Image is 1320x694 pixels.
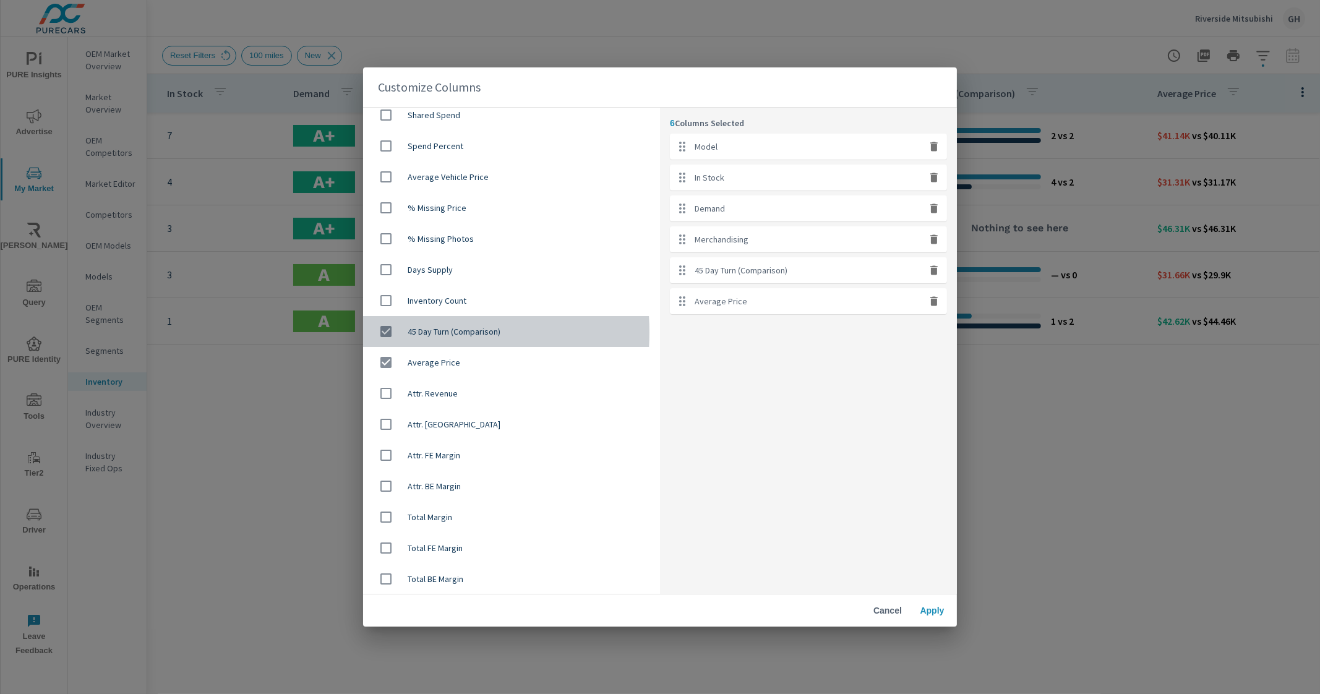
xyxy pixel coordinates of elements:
[363,161,660,192] div: Average Vehicle Price
[363,533,660,563] div: Total FE Margin
[363,502,660,533] div: Total Margin
[363,100,660,131] div: Shared Spend
[408,294,650,307] span: Inventory Count
[408,480,650,492] span: Attr. BE Margin
[363,192,660,223] div: % Missing Price
[695,202,725,215] p: Demand
[363,409,660,440] div: Attr. [GEOGRAPHIC_DATA]
[873,605,902,616] span: Cancel
[695,140,718,153] p: Model
[378,77,942,97] h2: Customize Columns
[408,109,650,121] span: Shared Spend
[363,347,660,378] div: Average Price
[408,202,650,214] span: % Missing Price
[408,387,650,400] span: Attr. Revenue
[363,440,660,471] div: Attr. FE Margin
[363,131,660,161] div: Spend Percent
[695,295,747,307] p: Average Price
[408,542,650,554] span: Total FE Margin
[363,223,660,254] div: % Missing Photos
[363,285,660,316] div: Inventory Count
[695,233,748,246] p: Merchandising
[408,325,650,338] span: 45 Day Turn (Comparison)
[408,356,650,369] span: Average Price
[695,171,724,184] p: In Stock
[408,449,650,461] span: Attr. FE Margin
[917,605,947,616] span: Apply
[670,118,947,129] p: Columns Selected
[408,418,650,431] span: Attr. [GEOGRAPHIC_DATA]
[408,233,650,245] span: % Missing Photos
[363,471,660,502] div: Attr. BE Margin
[363,316,660,347] div: 45 Day Turn (Comparison)
[408,140,650,152] span: Spend Percent
[868,599,907,622] button: Cancel
[695,264,787,276] p: 45 Day Turn (Comparison)
[363,563,660,594] div: Total BE Margin
[408,573,650,585] span: Total BE Margin
[408,171,650,183] span: Average Vehicle Price
[670,118,675,128] span: 6
[363,378,660,409] div: Attr. Revenue
[912,599,952,622] button: Apply
[408,263,650,276] span: Days Supply
[408,511,650,523] span: Total Margin
[363,254,660,285] div: Days Supply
